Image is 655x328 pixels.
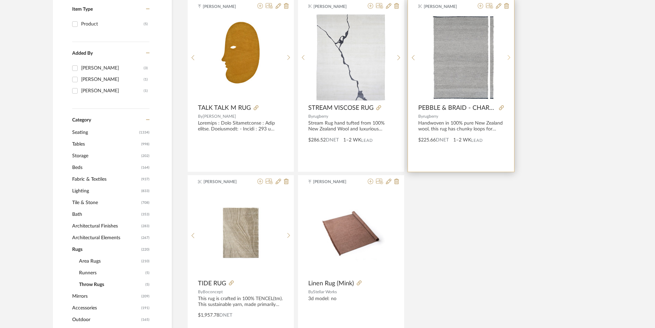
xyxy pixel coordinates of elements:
span: (5) [145,279,149,290]
span: (937) [141,174,149,185]
div: 0 [308,190,394,276]
span: (191) [141,303,149,314]
img: TALK TALK M RUG [214,14,268,100]
div: (1) [144,85,148,96]
span: $1,957.78 [198,313,219,318]
span: (833) [141,186,149,197]
div: Stream Rug hand tufted from 100% New Zealand Wool and luxurious Viscose. Pile height varies betwe... [308,120,394,132]
span: (998) [141,139,149,150]
img: Linen Rug (Mink) [308,204,394,262]
span: (220) [141,244,149,255]
span: (1334) [139,127,149,138]
span: (209) [141,291,149,302]
span: Lead [361,138,373,143]
span: TIDE RUG [198,280,226,287]
span: By [308,290,313,294]
span: Lead [471,138,483,143]
div: [PERSON_NAME] [81,74,144,85]
span: By [418,114,423,118]
span: Category [72,117,91,123]
img: STREAM VISCOSE RUG [317,14,385,100]
span: Architectural Elements [72,232,140,244]
span: $225.66 [418,138,436,142]
span: Rugs [72,244,140,255]
span: By [198,290,203,294]
div: (5) [144,19,148,30]
div: (3) [144,63,148,74]
span: DNET [436,138,449,142]
span: Tile & Stone [72,197,140,209]
span: 1–2 WK [453,137,471,144]
img: PEBBLE & BRAID - CHARCOAL rug [432,14,490,100]
span: Area Rugs [79,255,140,267]
span: Runners [79,267,144,279]
span: $286.52 [308,138,326,142]
span: TALK TALK M RUG [198,104,251,112]
span: (5) [145,267,149,278]
span: PEBBLE & BRAID - CHARCOAL rug [418,104,496,112]
div: Product [81,19,144,30]
span: Tables [72,138,140,150]
span: DNET [326,138,339,142]
span: Outdoor [72,314,140,326]
span: Throw Rugs [79,279,144,290]
span: 1–2 WK [343,137,361,144]
span: Seating [72,127,137,138]
span: (210) [141,256,149,267]
div: Loremips : Dolo Sitametconse : Adip elitse. Doeiusmodt: - Incidi : 293 u 915la - Etdol : 70 m 24a... [198,120,284,132]
span: (202) [141,150,149,161]
span: Mirrors [72,290,140,302]
span: (283) [141,221,149,232]
span: Lighting [72,185,140,197]
span: Boconcept [203,290,223,294]
span: [PERSON_NAME] [313,3,357,10]
img: TIDE RUG [198,207,284,258]
span: (353) [141,209,149,220]
span: [PERSON_NAME] [313,179,356,185]
span: Stellar Works [313,290,337,294]
span: Fabric & Textiles [72,173,140,185]
span: rugberry [423,114,438,118]
span: Accessories [72,302,140,314]
span: [PERSON_NAME] [203,179,247,185]
span: Bath [72,209,140,220]
div: This rug is crafted in 100% TENCEL(tm). This sustainable yarn, made primarily from bamboo, offers... [198,296,284,308]
span: (164) [141,162,149,173]
span: [PERSON_NAME] [203,3,246,10]
span: (267) [141,232,149,243]
span: Storage [72,150,140,162]
div: Handwoven in 100% pure New Zealand wool, this rug has chunky loops for maximum texture and comfor... [418,120,504,132]
div: [PERSON_NAME] [81,63,144,74]
span: (708) [141,197,149,208]
span: STREAM VISCOSE RUG [308,104,374,112]
span: Item Type [72,7,93,12]
span: By [308,114,313,118]
span: [PERSON_NAME] [203,114,236,118]
span: Added By [72,51,93,56]
span: [PERSON_NAME] [424,3,467,10]
span: Linen Rug (Mink) [308,280,354,287]
span: By [198,114,203,118]
span: DNET [219,313,232,318]
span: rugberry [313,114,328,118]
div: [PERSON_NAME] [81,85,144,96]
div: 3d model: no [308,296,394,308]
div: 0 [198,190,284,276]
span: Beds [72,162,140,173]
span: (165) [141,314,149,325]
span: Architectural Finishes [72,220,140,232]
div: (1) [144,74,148,85]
